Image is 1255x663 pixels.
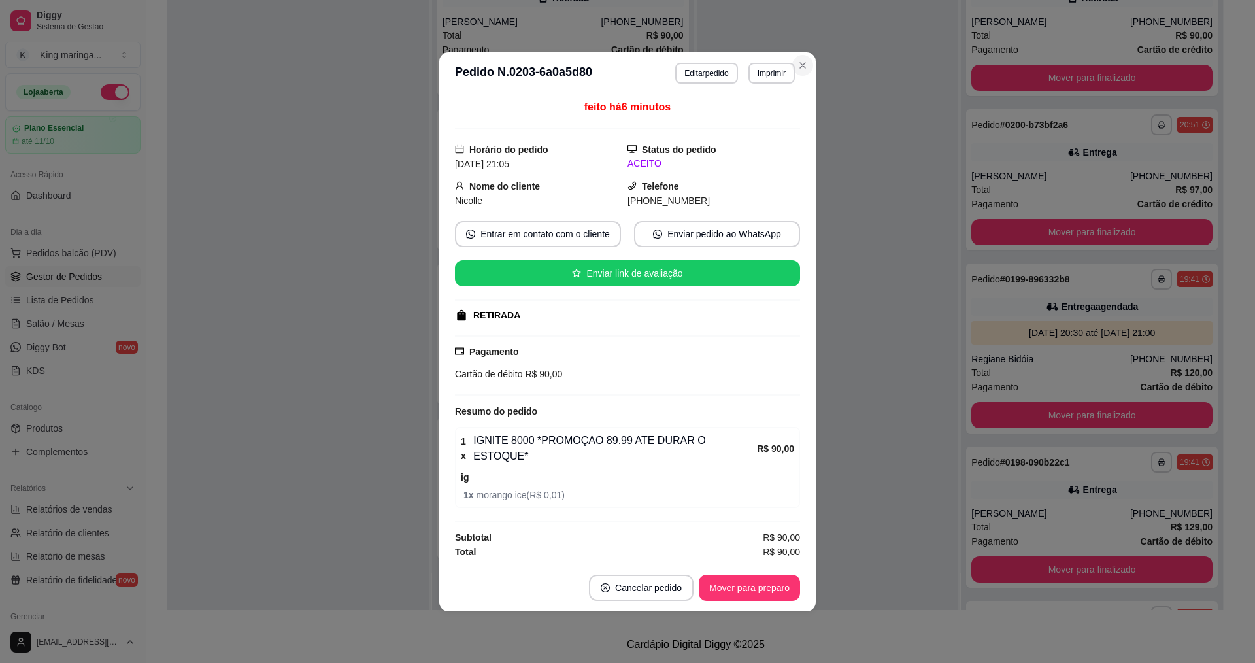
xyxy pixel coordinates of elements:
[748,63,795,84] button: Imprimir
[601,583,610,592] span: close-circle
[627,157,800,171] div: ACEITO
[455,347,464,356] span: credit-card
[572,269,581,278] span: star
[627,144,637,154] span: desktop
[627,181,637,190] span: phone
[463,490,476,500] strong: 1 x
[634,221,800,247] button: whats-appEnviar pedido ao WhatsApp
[455,159,509,169] span: [DATE] 21:05
[763,545,800,559] span: R$ 90,00
[627,195,710,206] span: [PHONE_NUMBER]
[455,195,482,206] span: Nicolle
[463,488,794,502] span: morango ice ( R$ 0,01 )
[653,229,662,239] span: whats-app
[675,63,737,84] button: Editarpedido
[792,55,813,76] button: Close
[455,406,537,416] strong: Resumo do pedido
[642,181,679,192] strong: Telefone
[455,369,523,379] span: Cartão de débito
[461,436,466,461] strong: 1 x
[642,144,716,155] strong: Status do pedido
[584,101,671,112] span: feito há 6 minutos
[469,181,540,192] strong: Nome do cliente
[469,144,548,155] strong: Horário do pedido
[461,433,757,464] div: IGNITE 8000 *PROMOÇAO 89.99 ATE DURAR O ESTOQUE*
[455,260,800,286] button: starEnviar link de avaliação
[469,347,518,357] strong: Pagamento
[455,181,464,190] span: user
[455,532,492,543] strong: Subtotal
[523,369,563,379] span: R$ 90,00
[466,229,475,239] span: whats-app
[763,530,800,545] span: R$ 90,00
[461,472,469,483] strong: ig
[455,144,464,154] span: calendar
[699,575,800,601] button: Mover para preparo
[473,309,520,322] div: RETIRADA
[455,221,621,247] button: whats-appEntrar em contato com o cliente
[455,63,592,84] h3: Pedido N. 0203-6a0a5d80
[757,443,794,454] strong: R$ 90,00
[455,547,476,557] strong: Total
[589,575,694,601] button: close-circleCancelar pedido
